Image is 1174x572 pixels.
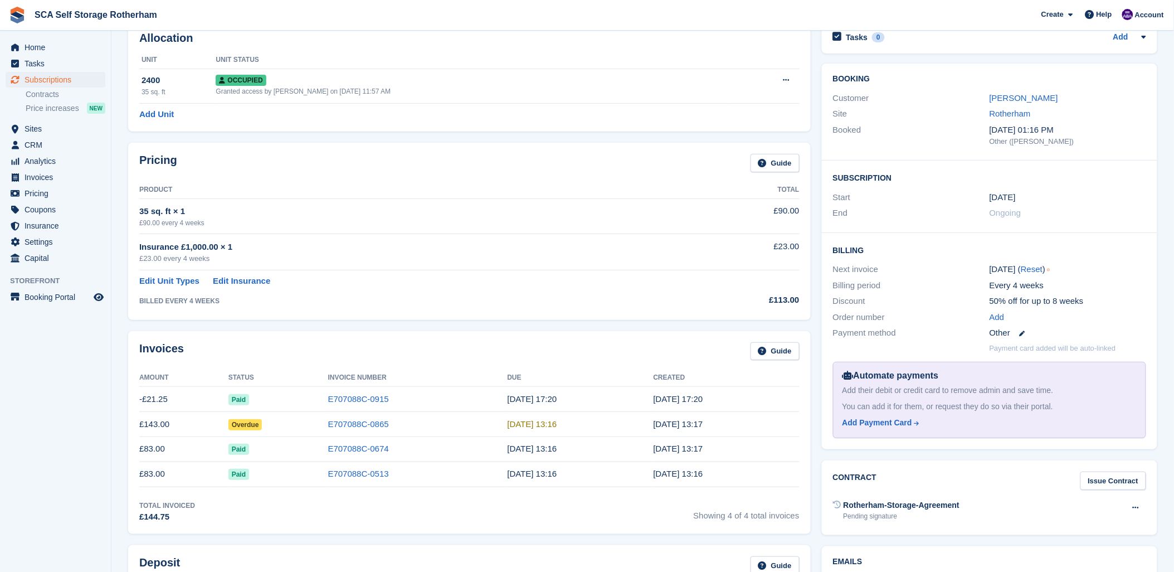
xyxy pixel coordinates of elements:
[6,72,105,88] a: menu
[833,92,990,105] div: Customer
[139,387,228,412] td: -£21.25
[6,186,105,201] a: menu
[25,72,91,88] span: Subscriptions
[25,289,91,305] span: Booking Portal
[676,198,800,234] td: £90.00
[990,343,1116,354] p: Payment card added will be auto-linked
[990,109,1031,118] a: Rotherham
[833,472,877,490] h2: Contract
[25,153,91,169] span: Analytics
[25,250,91,266] span: Capital
[328,369,508,387] th: Invoice Number
[6,289,105,305] a: menu
[833,279,990,292] div: Billing period
[139,369,228,387] th: Amount
[25,234,91,250] span: Settings
[990,191,1016,204] time: 2025-06-27 00:00:00 UTC
[990,93,1058,103] a: [PERSON_NAME]
[30,6,162,24] a: SCA Self Storage Rotherham
[139,462,228,487] td: £83.00
[833,108,990,120] div: Site
[990,124,1146,137] div: [DATE] 01:16 PM
[6,56,105,71] a: menu
[833,191,990,204] div: Start
[842,369,1137,382] div: Automate payments
[328,469,389,478] a: E707088C-0513
[25,186,91,201] span: Pricing
[142,87,216,97] div: 35 sq. ft
[87,103,105,114] div: NEW
[26,102,105,114] a: Price increases NEW
[990,327,1146,340] div: Other
[139,241,676,254] div: Insurance £1,000.00 × 1
[833,263,990,276] div: Next invoice
[139,511,195,523] div: £144.75
[139,181,676,199] th: Product
[833,558,1146,566] h2: Emails
[833,172,1146,183] h2: Subscription
[216,86,730,96] div: Granted access by [PERSON_NAME] on [DATE] 11:57 AM
[842,417,912,429] div: Add Payment Card
[139,253,676,264] div: £23.00 every 4 weeks
[654,369,800,387] th: Created
[846,32,868,42] h2: Tasks
[751,154,800,172] a: Guide
[216,51,730,69] th: Unit Status
[872,32,885,42] div: 0
[694,501,800,523] span: Showing 4 of 4 total invoices
[508,369,654,387] th: Due
[833,327,990,340] div: Payment method
[10,275,111,287] span: Storefront
[6,121,105,137] a: menu
[844,511,959,521] div: Pending signature
[1122,9,1133,20] img: Kelly Neesham
[6,218,105,234] a: menu
[139,501,195,511] div: Total Invoiced
[1044,265,1054,275] div: Tooltip anchor
[990,295,1146,308] div: 50% off for up to 8 weeks
[508,469,557,478] time: 2025-06-28 12:16:50 UTC
[228,394,249,405] span: Paid
[25,202,91,217] span: Coupons
[508,444,557,453] time: 2025-07-26 12:16:50 UTC
[142,74,216,87] div: 2400
[833,295,990,308] div: Discount
[990,279,1146,292] div: Every 4 weeks
[25,218,91,234] span: Insurance
[6,137,105,153] a: menu
[139,32,800,45] h2: Allocation
[654,419,703,429] time: 2025-08-22 12:17:48 UTC
[139,218,676,228] div: £90.00 every 4 weeks
[26,89,105,100] a: Contracts
[1135,9,1164,21] span: Account
[213,275,270,288] a: Edit Insurance
[228,444,249,455] span: Paid
[216,75,266,86] span: Occupied
[25,169,91,185] span: Invoices
[833,75,1146,84] h2: Booking
[228,419,262,430] span: Overdue
[990,263,1146,276] div: [DATE] ( )
[990,311,1005,324] a: Add
[25,121,91,137] span: Sites
[25,40,91,55] span: Home
[844,500,959,511] div: Rotherham-Storage-Agreement
[6,169,105,185] a: menu
[26,103,79,114] span: Price increases
[139,296,676,306] div: BILLED EVERY 4 WEEKS
[508,394,557,404] time: 2025-08-31 16:20:01 UTC
[833,311,990,324] div: Order number
[654,469,703,478] time: 2025-06-27 12:16:50 UTC
[139,275,199,288] a: Edit Unit Types
[328,419,389,429] a: E707088C-0865
[833,207,990,220] div: End
[1113,31,1128,44] a: Add
[508,419,557,429] time: 2025-08-23 12:16:50 UTC
[328,394,389,404] a: E707088C-0915
[654,444,703,453] time: 2025-07-25 12:17:02 UTC
[1041,9,1064,20] span: Create
[25,56,91,71] span: Tasks
[833,124,990,147] div: Booked
[328,444,389,453] a: E707088C-0674
[139,154,177,172] h2: Pricing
